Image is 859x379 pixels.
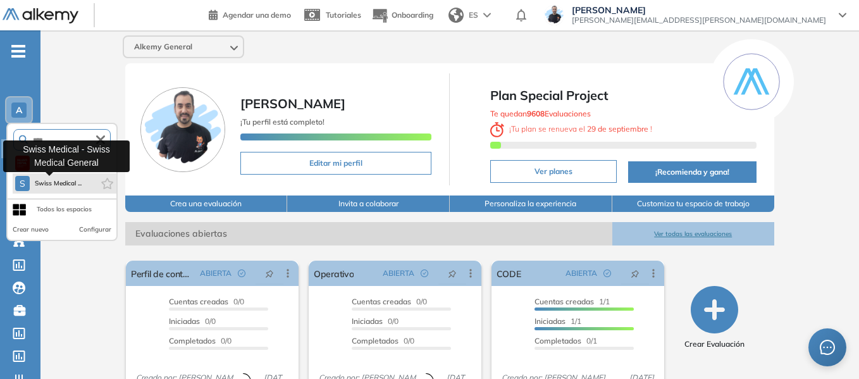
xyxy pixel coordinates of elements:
span: ES [469,9,478,21]
a: CODE [497,261,521,286]
a: Operativo [314,261,354,286]
span: ABIERTA [200,268,232,279]
button: ¡Recomienda y gana! [628,161,757,183]
span: Cuentas creadas [169,297,228,306]
span: ¡Tu perfil está completo! [240,117,324,127]
span: Completados [535,336,581,345]
span: Te quedan Evaluaciones [490,109,591,118]
button: Ver todas las evaluaciones [612,222,775,245]
button: pushpin [621,263,649,283]
span: 0/0 [352,316,399,326]
span: pushpin [448,268,457,278]
span: Iniciadas [352,316,383,326]
span: 0/0 [169,316,216,326]
span: Alkemy General [134,42,192,52]
span: Completados [169,336,216,345]
span: Tutoriales [326,10,361,20]
img: clock-svg [490,122,504,137]
img: Foto de perfil [140,87,225,172]
button: Onboarding [371,2,433,29]
span: Iniciadas [535,316,565,326]
button: pushpin [438,263,466,283]
b: 9608 [527,109,545,118]
span: A [16,105,22,115]
img: world [448,8,464,23]
button: Editar mi perfil [240,152,432,175]
span: ABIERTA [383,268,414,279]
span: check-circle [238,270,245,277]
span: 1/1 [535,297,610,306]
span: 0/0 [169,297,244,306]
button: Ver planes [490,160,617,183]
button: Configurar [79,225,111,235]
span: Swiss Medical ... [35,178,82,189]
span: [PERSON_NAME][EMAIL_ADDRESS][PERSON_NAME][DOMAIN_NAME] [572,15,826,25]
span: [PERSON_NAME] [240,96,345,111]
span: ¡ Tu plan se renueva el ! [490,124,652,134]
button: Personaliza la experiencia [450,196,612,212]
a: Perfil de contact center [131,261,195,286]
span: check-circle [603,270,611,277]
img: Logo [3,8,78,24]
span: message [820,340,835,355]
b: 29 de septiembre [585,124,650,134]
span: Evaluaciones abiertas [125,222,612,245]
a: Agendar una demo [209,6,291,22]
div: Swiss Medical - Swiss Medical General [3,140,130,172]
span: S [20,178,25,189]
button: Crear Evaluación [684,286,745,350]
span: ABIERTA [565,268,597,279]
span: Cuentas creadas [535,297,594,306]
button: Invita a colaborar [287,196,450,212]
span: Completados [352,336,399,345]
span: Onboarding [392,10,433,20]
span: 0/0 [169,336,232,345]
button: pushpin [256,263,283,283]
button: Crear nuevo [13,225,49,235]
span: Cuentas creadas [352,297,411,306]
span: Crear Evaluación [684,339,745,350]
span: 0/0 [352,336,414,345]
span: pushpin [265,268,274,278]
span: pushpin [631,268,640,278]
span: check-circle [421,270,428,277]
span: Iniciadas [169,316,200,326]
span: Agendar una demo [223,10,291,20]
span: 0/1 [535,336,597,345]
span: 0/0 [352,297,427,306]
button: Customiza tu espacio de trabajo [612,196,775,212]
div: Todos los espacios [37,204,92,214]
i: - [11,50,25,53]
span: 1/1 [535,316,581,326]
img: arrow [483,13,491,18]
span: Plan Special Project [490,86,757,105]
span: [PERSON_NAME] [572,5,826,15]
button: Crea una evaluación [125,196,288,212]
